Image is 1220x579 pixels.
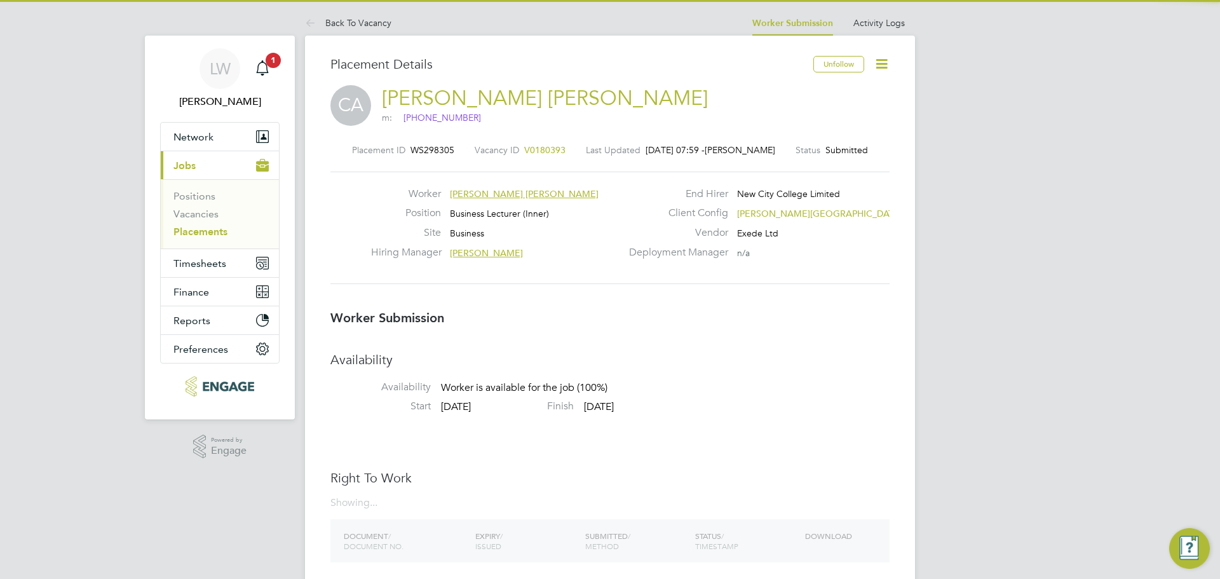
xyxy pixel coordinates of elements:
button: Engage Resource Center [1169,528,1210,569]
span: CA [330,85,371,126]
label: Deployment Manager [621,246,728,259]
label: Start [330,400,431,413]
span: LW [210,60,231,77]
a: Activity Logs [853,17,905,29]
span: Preferences [173,343,228,355]
label: Site [371,226,441,240]
span: V0180393 [524,144,566,156]
span: Louis Warner [160,94,280,109]
a: Go to home page [160,376,280,397]
span: m: [382,112,481,123]
label: Placement ID [352,144,405,156]
a: Worker Submission [752,18,833,29]
label: Client Config [621,207,728,220]
label: Availability [330,381,431,394]
span: New City College Limited [737,188,840,200]
span: [PERSON_NAME] [705,144,775,156]
img: xede-logo-retina.png [186,376,254,397]
span: Worker is available for the job (100%) [441,381,607,394]
label: Vacancy ID [475,144,519,156]
span: [PERSON_NAME] [PERSON_NAME] [450,188,599,200]
label: End Hirer [621,187,728,201]
span: [PERSON_NAME][GEOGRAPHIC_DATA] [737,208,902,219]
span: Business Lecturer (Inner) [450,208,549,219]
img: logo.svg [392,112,402,124]
span: Reports [173,315,210,327]
label: Position [371,207,441,220]
span: 1 [266,53,281,68]
button: Timesheets [161,249,279,277]
h3: Availability [330,351,890,368]
label: Hiring Manager [371,246,441,259]
b: Worker Submission [330,310,444,325]
span: Business [450,228,484,239]
label: Status [796,144,820,156]
span: WS298305 [410,144,454,156]
button: Reports [161,306,279,334]
a: Powered byEngage [193,435,247,459]
span: [PHONE_NUMBER] [392,112,481,125]
a: Back To Vacancy [305,17,391,29]
span: ... [370,496,377,509]
span: Powered by [211,435,247,446]
a: Placements [173,226,227,238]
label: Last Updated [586,144,640,156]
label: Worker [371,187,441,201]
span: Submitted [825,144,868,156]
h3: Placement Details [330,56,804,72]
a: Vacancies [173,208,219,220]
button: Jobs [161,151,279,179]
button: Preferences [161,335,279,363]
div: Showing [330,496,380,510]
label: Vendor [621,226,728,240]
span: Finance [173,286,209,298]
nav: Main navigation [145,36,295,419]
div: Jobs [161,179,279,249]
button: Finance [161,278,279,306]
span: [DATE] [441,400,471,413]
span: Network [173,131,213,143]
span: [DATE] 07:59 - [646,144,705,156]
span: n/a [737,247,750,259]
button: Unfollow [813,56,864,72]
button: Network [161,123,279,151]
label: Finish [473,400,574,413]
a: Positions [173,190,215,202]
span: Timesheets [173,257,226,269]
span: [DATE] [584,400,614,413]
span: Engage [211,446,247,456]
span: [PERSON_NAME] [450,247,523,259]
a: 1 [250,48,275,89]
a: LW[PERSON_NAME] [160,48,280,109]
h3: Right To Work [330,470,890,486]
a: [PERSON_NAME] [PERSON_NAME] [382,86,708,111]
span: Exede Ltd [737,228,778,239]
span: Jobs [173,160,196,172]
